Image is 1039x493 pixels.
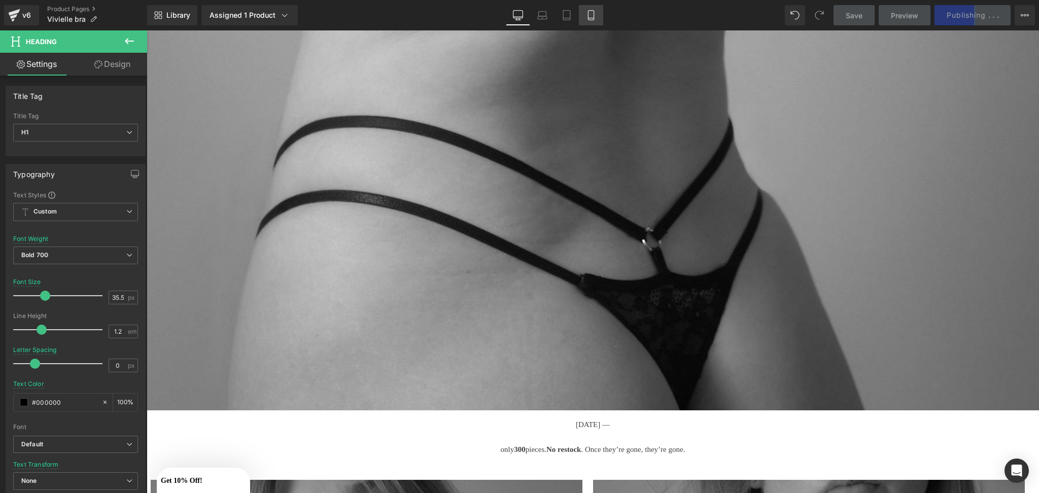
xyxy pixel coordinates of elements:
span: em [128,328,136,335]
a: v6 [4,5,39,25]
div: v6 [20,9,33,22]
div: Title Tag [13,86,43,100]
span: Preview [891,10,918,21]
span: [DATE] — [429,390,463,398]
b: Custom [33,207,57,216]
span: Heading [26,38,57,46]
b: H1 [21,128,28,136]
a: Laptop [530,5,555,25]
div: Title Tag [13,113,138,120]
a: Mobile [579,5,603,25]
div: Line Height [13,312,138,320]
span: Library [166,11,190,20]
div: Typography [13,164,55,179]
button: Redo [809,5,829,25]
div: Get 10% Off! [10,437,103,463]
button: Undo [785,5,805,25]
span: px [128,362,136,369]
span: . Once they’re gone, they’re gone. [434,415,538,423]
b: None [21,477,37,484]
span: 300 [367,415,379,423]
span: only [354,415,368,423]
div: Open Intercom Messenger [1005,459,1029,483]
a: Tablet [555,5,579,25]
b: Bold 700 [21,251,48,259]
a: New Library [147,5,197,25]
a: Design [76,53,149,76]
div: Assigned 1 Product [210,10,290,20]
div: Text Color [13,380,44,388]
span: Get 10% Off! [14,446,56,454]
span: No restock [400,415,434,423]
i: Default [21,440,43,449]
a: Desktop [506,5,530,25]
div: Font [13,424,138,431]
span: Vivielle bra [47,15,86,23]
a: Preview [879,5,930,25]
button: More [1015,5,1035,25]
input: Color [32,397,97,408]
div: Letter Spacing [13,346,57,354]
div: % [113,394,137,411]
div: Font Size [13,278,41,286]
div: Text Transform [13,461,59,468]
span: px [128,294,136,301]
span: pieces. [379,415,400,423]
span: Save [846,10,862,21]
a: Product Pages [47,5,147,13]
div: Font Weight [13,235,48,242]
div: Text Styles [13,191,138,199]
